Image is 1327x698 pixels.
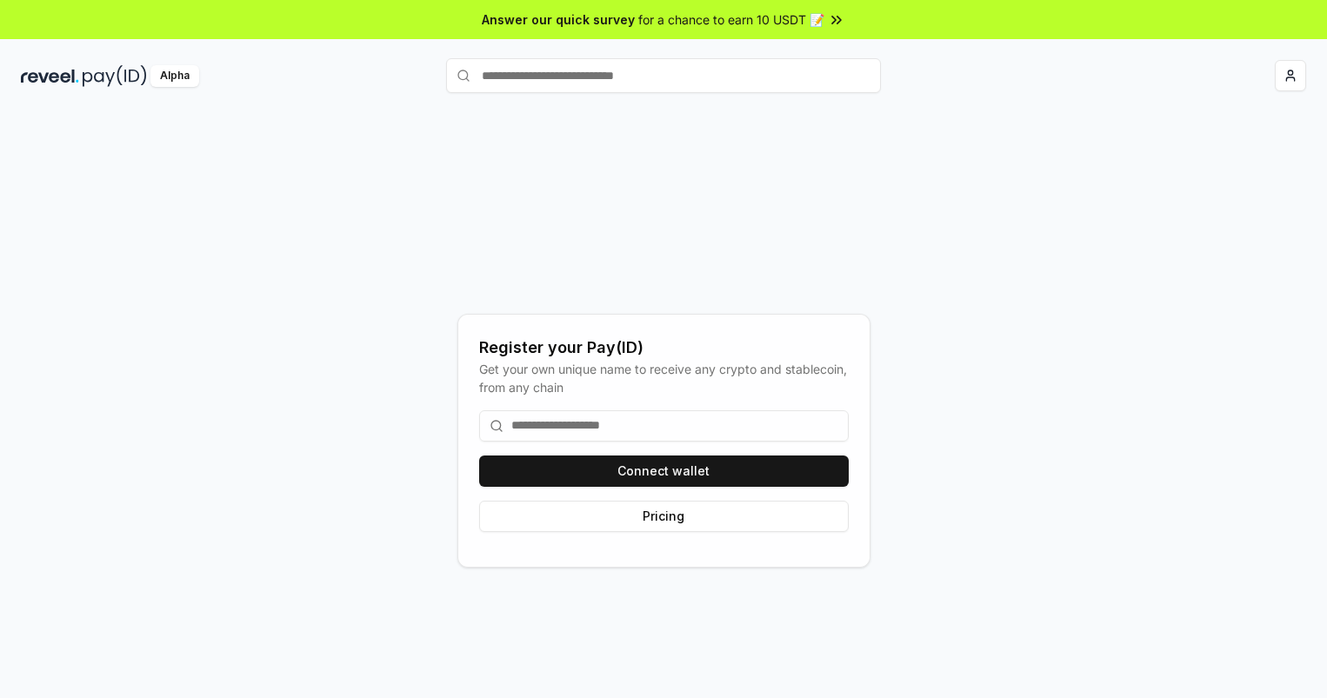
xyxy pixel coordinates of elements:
span: for a chance to earn 10 USDT 📝 [638,10,824,29]
button: Connect wallet [479,455,849,487]
div: Register your Pay(ID) [479,336,849,360]
img: reveel_dark [21,65,79,87]
span: Answer our quick survey [482,10,635,29]
div: Get your own unique name to receive any crypto and stablecoin, from any chain [479,360,849,396]
img: pay_id [83,65,147,87]
button: Pricing [479,501,849,532]
div: Alpha [150,65,199,87]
